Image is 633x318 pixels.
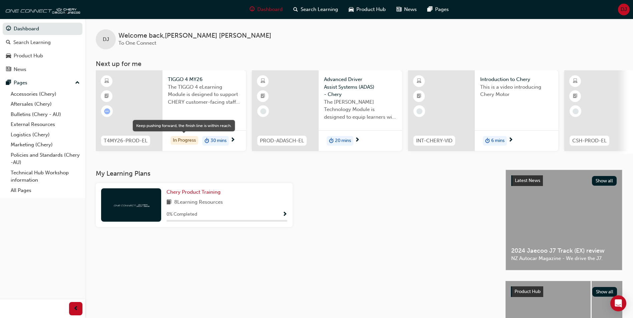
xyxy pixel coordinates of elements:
[282,210,287,219] button: Show Progress
[96,70,246,151] a: T4MY26-PROD-ELTIGGO 4 MY26The TIGGO 4 eLearning Module is designed to support CHERY customer-faci...
[167,198,172,207] span: book-icon
[3,21,82,77] button: DashboardSearch LearningProduct HubNews
[8,140,82,150] a: Marketing (Chery)
[508,137,513,143] span: next-icon
[511,286,617,297] a: Product HubShow all
[416,137,452,145] span: INT-CHERY-VID
[3,77,82,89] button: Pages
[404,6,417,13] span: News
[75,79,80,87] span: up-icon
[3,3,80,16] img: oneconnect
[174,198,223,207] span: 8 Learning Resources
[14,52,43,60] div: Product Hub
[260,137,304,145] span: PROD-ADASCH-EL
[335,137,351,145] span: 20 mins
[417,92,421,101] span: booktick-icon
[8,99,82,109] a: Aftersales (Chery)
[485,137,490,145] span: duration-icon
[511,255,617,262] span: NZ Autocar Magazine - We drive the J7.
[592,287,617,297] button: Show all
[408,70,558,151] a: INT-CHERY-VIDIntroduction to CheryThis is a video introducing Chery Motorduration-icon6 mins
[621,6,627,13] span: DJ
[8,130,82,140] a: Logistics (Chery)
[506,170,622,270] a: Latest NewsShow all2024 Jaecoo J7 Track (EX) reviewNZ Autocar Magazine - We drive the J7.
[491,137,505,145] span: 6 mins
[85,60,633,68] h3: Next up for me
[572,137,607,145] span: CSH-PROD-EL
[391,3,422,16] a: news-iconNews
[6,67,11,73] span: news-icon
[103,36,109,43] span: DJ
[252,70,402,151] a: PROD-ADASCH-ELAdvanced Driver Assist Systems (ADAS) - CheryThe [PERSON_NAME] Technology Module is...
[511,175,617,186] a: Latest NewsShow all
[6,80,11,86] span: pages-icon
[573,77,578,86] span: learningResourceType_ELEARNING-icon
[230,137,235,143] span: next-icon
[6,53,11,59] span: car-icon
[3,23,82,35] a: Dashboard
[118,40,156,46] span: To One Connect
[104,77,109,86] span: learningResourceType_ELEARNING-icon
[515,289,541,294] span: Product Hub
[3,63,82,76] a: News
[257,6,283,13] span: Dashboard
[8,89,82,99] a: Accessories (Chery)
[8,119,82,130] a: External Resources
[515,178,540,183] span: Latest News
[167,189,221,195] span: Chery Product Training
[592,176,617,186] button: Show all
[3,50,82,62] a: Product Hub
[104,137,147,145] span: T4MY26-PROD-EL
[8,168,82,185] a: Technical Hub Workshop information
[13,39,51,46] div: Search Learning
[136,123,232,129] div: Keep pushing forward, the finish line is within reach.
[480,83,553,98] span: This is a video introducing Chery Motor
[168,83,241,106] span: The TIGGO 4 eLearning Module is designed to support CHERY customer-facing staff with the product ...
[349,5,354,14] span: car-icon
[118,32,271,40] span: Welcome back , [PERSON_NAME] [PERSON_NAME]
[610,295,626,311] div: Open Intercom Messenger
[324,98,397,121] span: The [PERSON_NAME] Technology Module is designed to equip learners with essential knowledge about ...
[288,3,343,16] a: search-iconSearch Learning
[104,108,110,114] span: learningRecordVerb_ATTEMPT-icon
[511,247,617,255] span: 2024 Jaecoo J7 Track (EX) review
[301,6,338,13] span: Search Learning
[343,3,391,16] a: car-iconProduct Hub
[573,108,579,114] span: learningRecordVerb_NONE-icon
[96,170,495,177] h3: My Learning Plans
[250,5,255,14] span: guage-icon
[8,109,82,120] a: Bulletins (Chery - AU)
[6,26,11,32] span: guage-icon
[205,137,209,145] span: duration-icon
[171,136,198,145] div: In Progress
[396,5,401,14] span: news-icon
[356,6,386,13] span: Product Hub
[244,3,288,16] a: guage-iconDashboard
[113,202,149,208] img: oneconnect
[3,36,82,49] a: Search Learning
[422,3,454,16] a: pages-iconPages
[573,92,578,101] span: booktick-icon
[8,150,82,168] a: Policies and Standards (Chery -AU)
[73,305,78,313] span: prev-icon
[618,4,630,15] button: DJ
[329,137,334,145] span: duration-icon
[6,40,11,46] span: search-icon
[427,5,432,14] span: pages-icon
[167,188,223,196] a: Chery Product Training
[435,6,449,13] span: Pages
[261,77,265,86] span: learningResourceType_ELEARNING-icon
[260,108,266,114] span: learningRecordVerb_NONE-icon
[211,137,227,145] span: 30 mins
[293,5,298,14] span: search-icon
[104,92,109,101] span: booktick-icon
[14,66,26,73] div: News
[8,185,82,196] a: All Pages
[261,92,265,101] span: booktick-icon
[14,79,27,87] div: Pages
[417,77,421,86] span: learningResourceType_ELEARNING-icon
[480,76,553,83] span: Introduction to Chery
[416,108,422,114] span: learningRecordVerb_NONE-icon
